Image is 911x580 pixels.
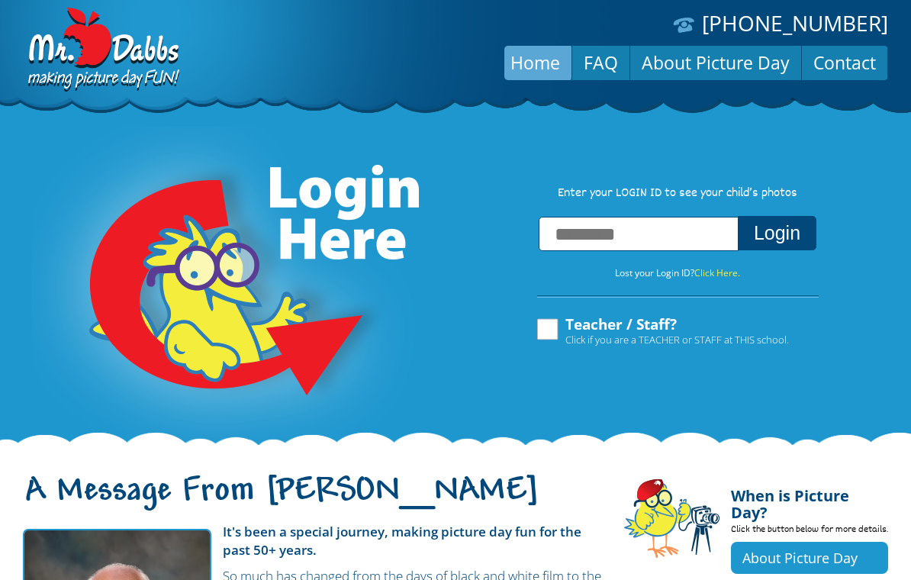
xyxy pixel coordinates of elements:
img: Dabbs Company [23,8,182,93]
a: Home [499,44,571,81]
a: About Picture Day [731,542,888,574]
a: About Picture Day [630,44,801,81]
p: Click the button below for more details. [731,521,888,542]
h4: When is Picture Day? [731,478,888,521]
h1: A Message From [PERSON_NAME] [23,485,601,517]
a: Click Here. [694,266,740,279]
button: Login [738,216,816,250]
label: Teacher / Staff? [535,317,789,346]
a: Contact [802,44,887,81]
strong: It's been a special journey, making picture day fun for the past 50+ years. [223,523,581,559]
span: Click if you are a TEACHER or STAFF at THIS school. [565,332,789,347]
img: Login Here [31,126,422,446]
a: [PHONE_NUMBER] [702,8,888,37]
p: Lost your Login ID? [521,265,834,282]
p: Enter your LOGIN ID to see your child’s photos [521,185,834,202]
a: FAQ [572,44,629,81]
